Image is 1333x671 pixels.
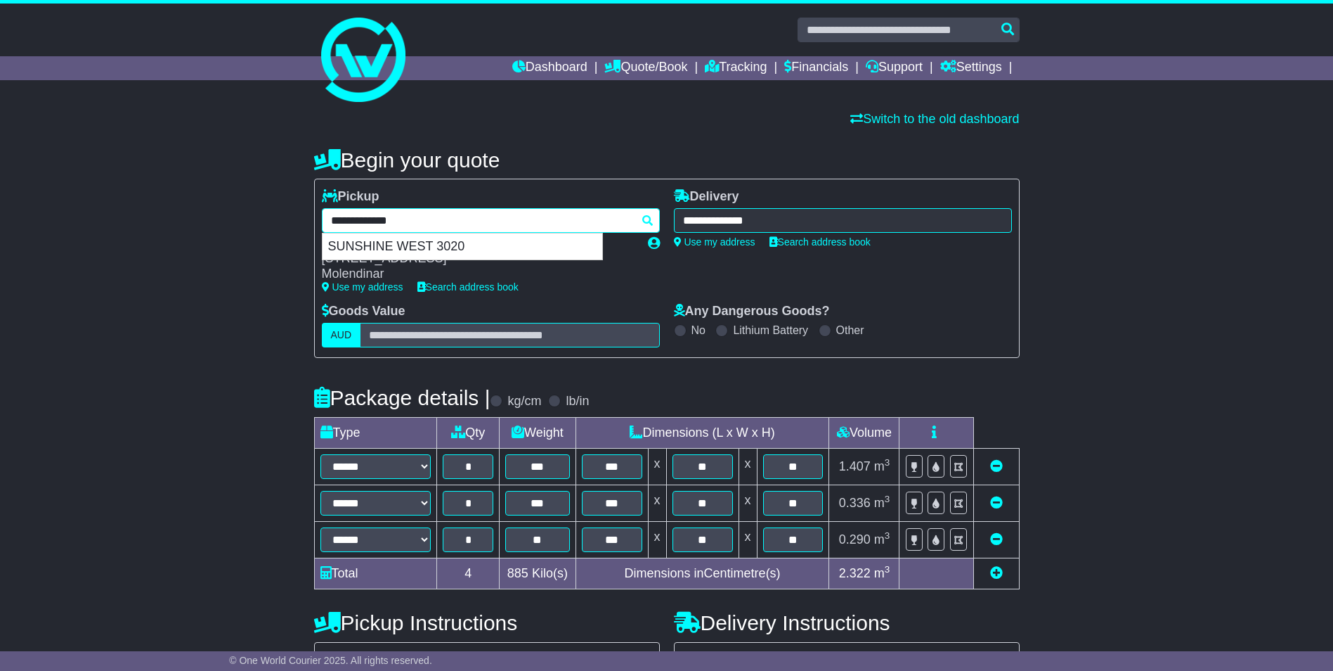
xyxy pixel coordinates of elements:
[322,267,634,282] div: Molendinar
[576,417,829,448] td: Dimensions (L x W x H)
[866,56,923,80] a: Support
[674,236,755,248] a: Use my address
[850,112,1019,126] a: Switch to the old dashboard
[437,558,500,589] td: 4
[648,448,666,485] td: x
[874,459,890,473] span: m
[733,324,808,337] label: Lithium Battery
[323,234,602,260] div: SUNSHINE WEST 3020
[885,494,890,504] sup: 3
[566,394,589,409] label: lb/in
[839,532,871,547] span: 0.290
[314,148,1020,172] h4: Begin your quote
[314,417,437,448] td: Type
[674,611,1020,634] h4: Delivery Instructions
[648,485,666,521] td: x
[674,189,739,205] label: Delivery
[739,448,757,485] td: x
[829,417,899,448] td: Volume
[874,496,890,510] span: m
[874,566,890,580] span: m
[705,56,767,80] a: Tracking
[437,417,500,448] td: Qty
[769,236,871,248] a: Search address book
[739,521,757,558] td: x
[576,558,829,589] td: Dimensions in Centimetre(s)
[322,189,379,205] label: Pickup
[417,281,519,293] a: Search address book
[674,304,830,319] label: Any Dangerous Goods?
[990,532,1003,547] a: Remove this item
[507,394,541,409] label: kg/cm
[691,324,705,337] label: No
[940,56,1002,80] a: Settings
[322,323,361,347] label: AUD
[990,496,1003,510] a: Remove this item
[500,558,576,589] td: Kilo(s)
[784,56,848,80] a: Financials
[874,532,890,547] span: m
[314,558,437,589] td: Total
[885,457,890,468] sup: 3
[322,281,403,293] a: Use my address
[836,324,864,337] label: Other
[604,56,687,80] a: Quote/Book
[648,521,666,558] td: x
[839,459,871,473] span: 1.407
[500,417,576,448] td: Weight
[885,564,890,575] sup: 3
[322,304,405,319] label: Goods Value
[314,386,490,409] h4: Package details |
[739,485,757,521] td: x
[885,530,890,541] sup: 3
[839,496,871,510] span: 0.336
[314,611,660,634] h4: Pickup Instructions
[229,655,432,666] span: © One World Courier 2025. All rights reserved.
[839,566,871,580] span: 2.322
[990,566,1003,580] a: Add new item
[507,566,528,580] span: 885
[990,459,1003,473] a: Remove this item
[512,56,587,80] a: Dashboard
